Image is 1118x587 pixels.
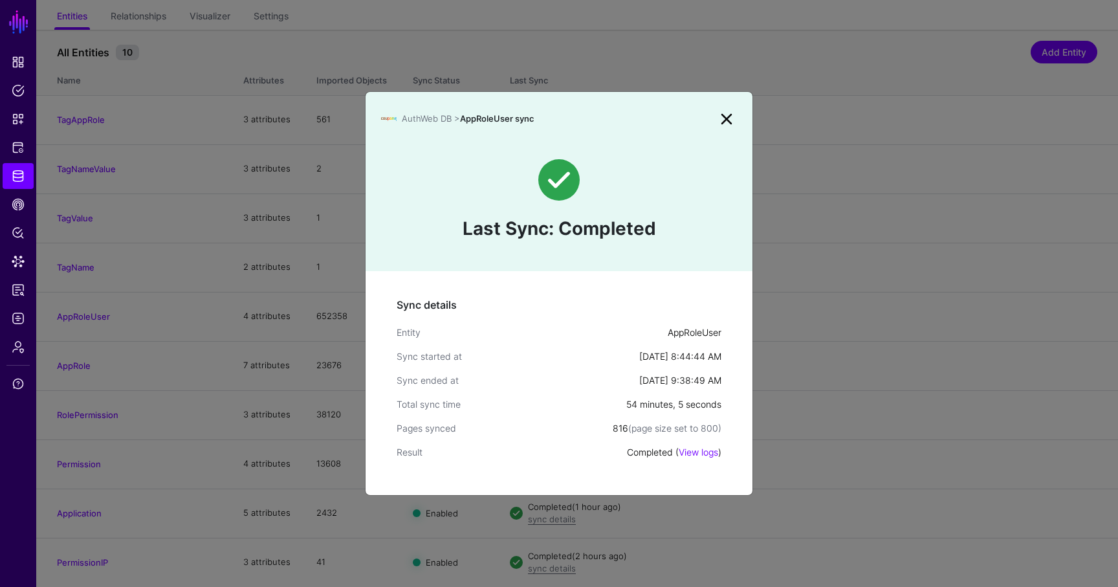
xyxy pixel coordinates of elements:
[397,373,639,387] div: Sync ended at
[381,216,737,242] h4: Last Sync: Completed
[639,373,721,387] div: [DATE] 9:38:49 AM
[397,326,668,339] div: Entity
[628,423,721,434] span: (page size set to 800)
[397,349,639,363] div: Sync started at
[397,397,626,411] div: Total sync time
[397,421,613,435] div: Pages synced
[613,421,721,435] div: 816
[381,111,397,127] img: svg+xml;base64,PHN2ZyBpZD0iTG9nbyIgeG1sbnM9Imh0dHA6Ly93d3cudzMub3JnLzIwMDAvc3ZnIiB3aWR0aD0iMTIxLj...
[397,297,721,313] h5: Sync details
[679,447,718,458] a: View logs
[402,114,716,124] h3: AppRoleUser sync
[627,445,721,459] div: Completed ( )
[402,113,460,124] span: AuthWeb DB >
[397,445,627,459] div: Result
[626,397,721,411] div: 54 minutes, 5 seconds
[668,326,721,339] div: AppRoleUser
[639,349,721,363] div: [DATE] 8:44:44 AM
